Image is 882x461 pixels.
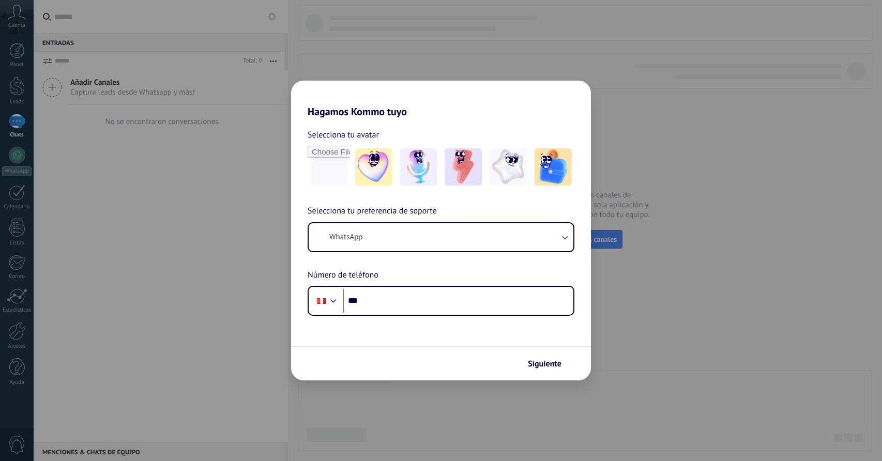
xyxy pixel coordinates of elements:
[291,81,591,118] h2: Hagamos Kommo tuyo
[528,360,561,367] span: Siguiente
[535,148,572,186] img: -5.jpeg
[308,205,437,218] span: Selecciona tu preferencia de soporte
[308,269,378,282] span: Número de teléfono
[312,290,331,312] div: Peru: + 51
[355,148,392,186] img: -1.jpeg
[523,355,575,373] button: Siguiente
[308,128,379,142] span: Selecciona tu avatar
[400,148,437,186] img: -2.jpeg
[445,148,482,186] img: -3.jpeg
[309,223,573,251] button: WhatsApp
[490,148,527,186] img: -4.jpeg
[329,232,362,242] span: WhatsApp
